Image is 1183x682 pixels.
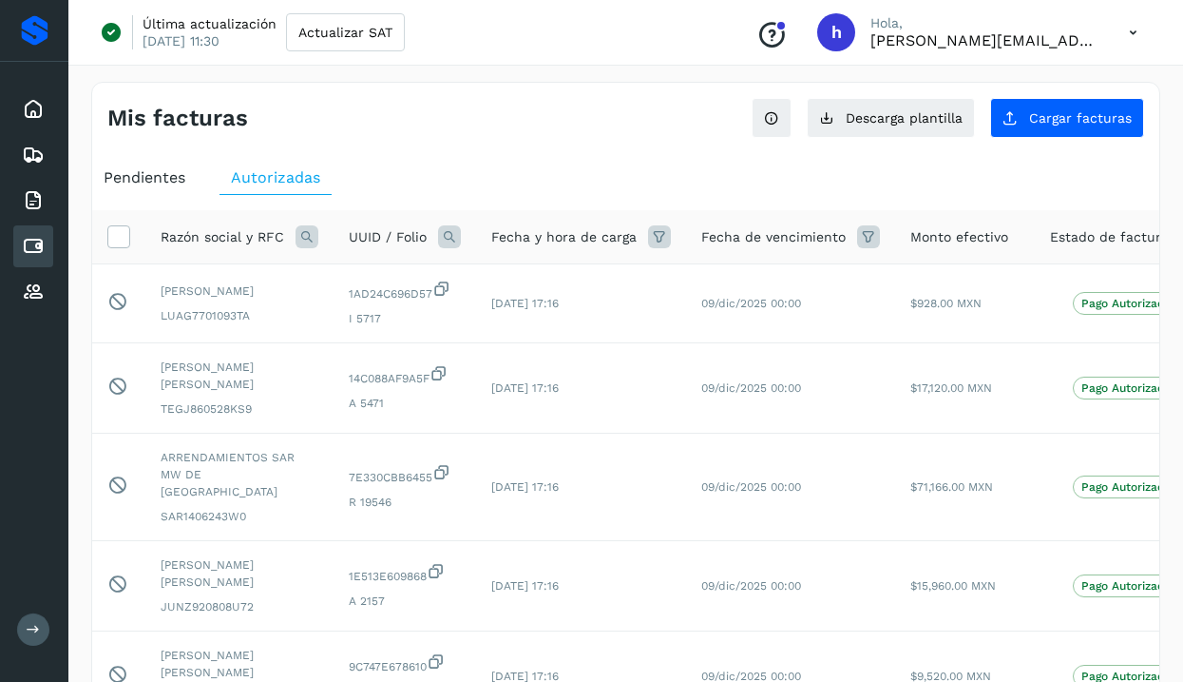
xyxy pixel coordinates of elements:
span: I 5717 [349,310,461,327]
span: R 19546 [349,494,461,511]
span: 1AD24C696D57 [349,280,461,302]
span: Autorizadas [231,168,320,186]
h4: Mis facturas [107,105,248,132]
p: Pago Autorizado [1081,297,1172,310]
span: Cargar facturas [1029,111,1132,125]
span: Actualizar SAT [298,26,392,39]
span: Estado de factura [1050,227,1169,247]
span: [DATE] 17:16 [491,579,559,593]
span: $15,960.00 MXN [910,579,996,593]
span: Monto efectivo [910,227,1008,247]
p: Hola, [870,15,1098,31]
p: Pago Autorizado [1081,381,1172,395]
span: 09/dic/2025 00:00 [701,480,801,494]
span: Pendientes [104,168,185,186]
span: ARRENDAMIENTOS SAR MW DE [GEOGRAPHIC_DATA] [161,449,318,500]
span: SAR1406243W0 [161,508,318,525]
span: [PERSON_NAME] [161,283,318,300]
span: TEGJ860528KS9 [161,400,318,418]
span: $71,166.00 MXN [910,480,993,494]
span: [DATE] 17:16 [491,381,559,395]
p: Pago Autorizado [1081,579,1172,593]
span: [PERSON_NAME] [PERSON_NAME] [161,359,318,393]
span: $928.00 MXN [910,297,982,310]
span: JUNZ920808U72 [161,598,318,615]
span: 09/dic/2025 00:00 [701,297,801,310]
span: [DATE] 17:16 [491,480,559,494]
span: 09/dic/2025 00:00 [701,381,801,395]
div: Cuentas por pagar [13,225,53,267]
span: 1E513E609868 [349,562,461,585]
span: Descarga plantilla [846,111,963,125]
div: Embarques [13,134,53,176]
span: LUAG7701093TA [161,307,318,324]
button: Actualizar SAT [286,13,405,51]
span: A 2157 [349,593,461,610]
p: horacio@etv1.com.mx [870,31,1098,49]
span: 14C088AF9A5F [349,364,461,387]
button: Descarga plantilla [807,98,975,138]
p: Última actualización [143,15,277,32]
div: Inicio [13,88,53,130]
button: Cargar facturas [990,98,1144,138]
span: [PERSON_NAME] [PERSON_NAME] [161,647,318,681]
div: Proveedores [13,271,53,313]
p: Pago Autorizado [1081,480,1172,494]
span: [PERSON_NAME] [PERSON_NAME] [161,556,318,591]
div: Facturas [13,180,53,222]
span: Razón social y RFC [161,227,284,247]
span: Fecha y hora de carga [491,227,637,247]
span: 7E330CBB6455 [349,463,461,486]
span: $17,120.00 MXN [910,381,992,395]
span: [DATE] 17:16 [491,297,559,310]
p: [DATE] 11:30 [143,32,219,49]
span: 09/dic/2025 00:00 [701,579,801,593]
span: 9C747E678610 [349,653,461,675]
span: Fecha de vencimiento [701,227,846,247]
span: UUID / Folio [349,227,427,247]
span: A 5471 [349,395,461,412]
